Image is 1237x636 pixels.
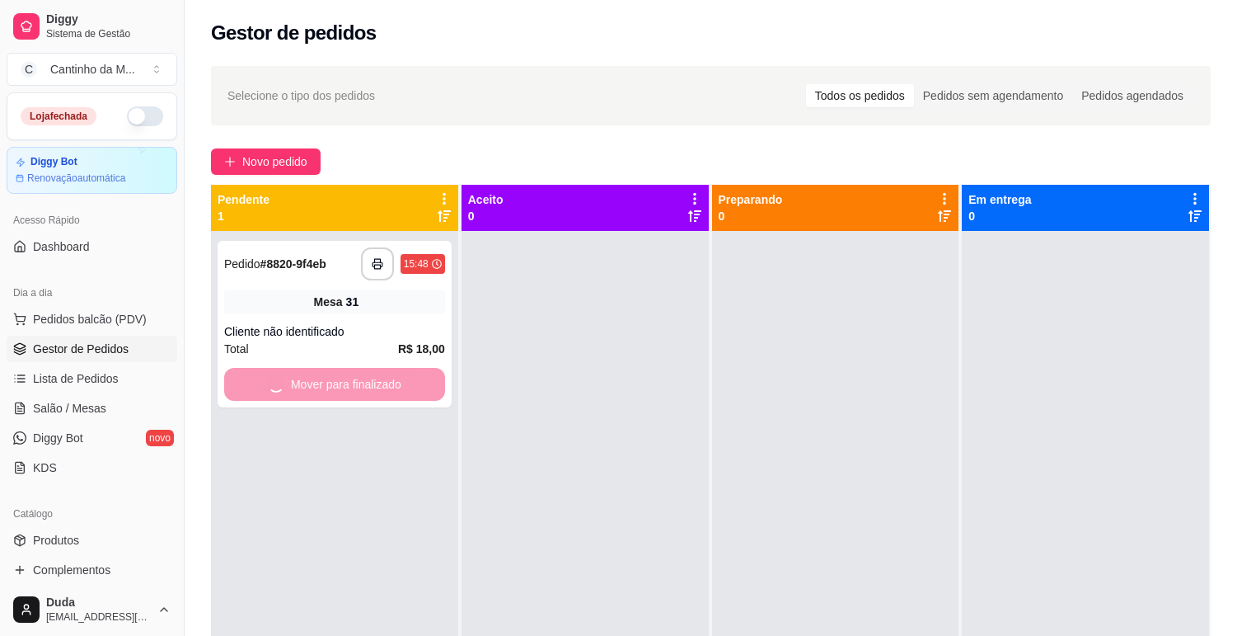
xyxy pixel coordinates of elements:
article: Renovação automática [27,172,125,185]
span: Dashboard [33,238,90,255]
span: Pedidos balcão (PDV) [33,311,147,327]
a: Produtos [7,527,177,554]
div: Cantinho da M ... [50,61,135,78]
span: Lista de Pedidos [33,370,119,387]
a: Dashboard [7,233,177,260]
p: Preparando [719,191,783,208]
span: C [21,61,37,78]
div: 15:48 [404,257,429,271]
span: Produtos [33,532,79,549]
p: Pendente [218,191,269,208]
a: Salão / Mesas [7,395,177,422]
h2: Gestor de pedidos [211,20,377,46]
span: Mesa [314,294,343,310]
span: Sistema de Gestão [46,27,171,40]
strong: # 8820-9f4eb [260,257,326,271]
div: Pedidos agendados [1072,84,1192,107]
span: Duda [46,596,151,610]
p: 0 [719,208,783,224]
div: Dia a dia [7,280,177,306]
span: Pedido [224,257,260,271]
div: Cliente não identificado [224,323,445,340]
a: Diggy Botnovo [7,425,177,451]
a: KDS [7,455,177,481]
span: Novo pedido [242,153,307,171]
span: [EMAIL_ADDRESS][DOMAIN_NAME] [46,610,151,624]
p: 1 [218,208,269,224]
a: DiggySistema de Gestão [7,7,177,46]
article: Diggy Bot [30,156,77,168]
button: Alterar Status [127,106,163,126]
p: Aceito [468,191,504,208]
span: KDS [33,459,57,476]
span: Diggy [46,12,171,27]
div: Pedidos sem agendamento [914,84,1072,107]
button: Pedidos balcão (PDV) [7,306,177,332]
p: Em entrega [968,191,1031,208]
a: Diggy BotRenovaçãoautomática [7,147,177,194]
a: Gestor de Pedidos [7,336,177,362]
div: Catálogo [7,501,177,527]
button: Duda[EMAIL_ADDRESS][DOMAIN_NAME] [7,590,177,629]
div: 31 [346,294,359,310]
a: Complementos [7,557,177,583]
p: 0 [968,208,1031,224]
span: Total [224,340,249,358]
button: Novo pedido [211,148,321,175]
div: Loja fechada [21,107,96,125]
span: Gestor de Pedidos [33,341,129,357]
span: Salão / Mesas [33,400,106,417]
button: Select a team [7,53,177,86]
span: plus [224,156,236,167]
div: Acesso Rápido [7,207,177,233]
div: Todos os pedidos [806,84,914,107]
a: Lista de Pedidos [7,365,177,392]
span: Selecione o tipo dos pedidos [227,87,375,105]
strong: R$ 18,00 [398,342,445,356]
p: 0 [468,208,504,224]
span: Diggy Bot [33,430,83,446]
span: Complementos [33,562,110,578]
